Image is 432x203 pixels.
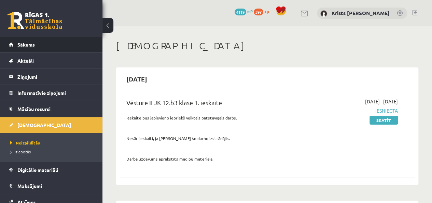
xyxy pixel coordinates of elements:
[247,9,253,14] span: mP
[17,69,94,85] legend: Ziņojumi
[9,117,94,133] a: [DEMOGRAPHIC_DATA]
[9,37,94,52] a: Sākums
[264,9,269,14] span: xp
[126,156,304,162] p: Darba uzdevums aprakstīts mācību materiālā.
[320,10,327,17] img: Krists Andrejs Zeile
[314,107,398,114] span: Iesniegta
[17,85,94,101] legend: Informatīvie ziņojumi
[9,53,94,68] a: Aktuāli
[10,149,31,154] span: Izlabotās
[17,122,71,128] span: [DEMOGRAPHIC_DATA]
[10,149,96,155] a: Izlabotās
[9,85,94,101] a: Informatīvie ziņojumi
[17,178,94,194] legend: Maksājumi
[126,135,304,141] p: Nesāc ieskaiti, ja [PERSON_NAME] šo darbu izstrādājis.
[10,140,96,146] a: Neizpildītās
[370,116,398,125] a: Skatīt
[254,9,263,15] span: 397
[120,71,154,87] h2: [DATE]
[235,9,253,14] a: 4119 mP
[9,69,94,85] a: Ziņojumi
[126,98,304,111] div: Vēsture II JK 12.b3 klase 1. ieskaite
[17,41,35,48] span: Sākums
[116,40,418,52] h1: [DEMOGRAPHIC_DATA]
[365,98,398,105] span: [DATE] - [DATE]
[126,115,304,121] p: Ieskaitē būs jāpievieno iepriekš veiktais patstāvīgais darbs.
[235,9,246,15] span: 4119
[8,12,62,29] a: Rīgas 1. Tālmācības vidusskola
[17,106,51,112] span: Mācību resursi
[332,10,390,16] a: Krists [PERSON_NAME]
[9,178,94,194] a: Maksājumi
[9,162,94,178] a: Digitālie materiāli
[17,58,34,64] span: Aktuāli
[9,101,94,117] a: Mācību resursi
[10,140,40,145] span: Neizpildītās
[254,9,272,14] a: 397 xp
[17,167,58,173] span: Digitālie materiāli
